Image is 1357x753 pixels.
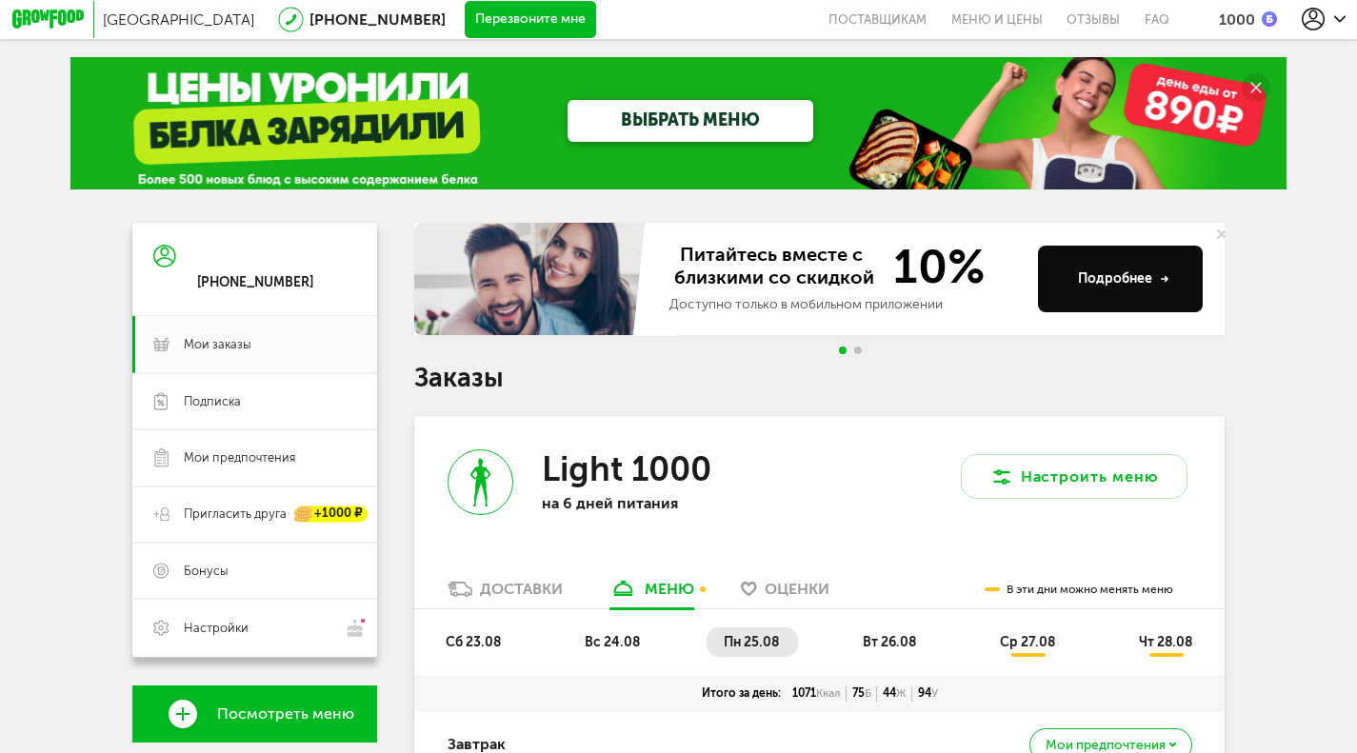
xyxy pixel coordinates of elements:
span: ср 27.08 [1000,634,1055,650]
h1: Заказы [414,366,1225,390]
span: Бонусы [184,563,229,580]
span: Ккал [816,686,841,700]
a: [PHONE_NUMBER] [309,10,446,29]
a: Мои заказы [132,316,377,372]
div: меню [645,580,694,598]
a: Бонусы [132,543,377,599]
span: Оценки [765,580,829,598]
span: Посмотреть меню [217,705,354,723]
a: Подписка [132,373,377,429]
span: Питайтесь вместе с близкими со скидкой [669,244,881,290]
span: чт 28.08 [1139,634,1192,650]
a: Пригласить друга +1000 ₽ [132,486,377,543]
div: Итого за день: [696,686,787,702]
div: В эти дни можно менять меню [985,570,1173,609]
span: вс 24.08 [585,634,640,650]
span: Ж [896,686,907,700]
button: Подробнее [1038,246,1203,311]
span: У [931,686,938,700]
a: Оценки [732,579,840,609]
span: Go to slide 1 [839,347,847,354]
div: 44 [877,686,912,702]
a: меню [600,579,704,609]
h3: Light 1000 [542,449,711,489]
div: [PHONE_NUMBER] [197,274,313,291]
span: [GEOGRAPHIC_DATA] [103,10,254,29]
span: пн 25.08 [724,634,779,650]
a: Посмотреть меню [132,685,377,742]
span: 10% [880,244,986,290]
span: Б [865,686,871,700]
button: Настроить меню [961,454,1187,500]
span: сб 23.08 [446,634,501,650]
a: Настройки [132,599,377,657]
button: Перезвоните мне [465,1,597,39]
img: bonus_b.cdccf46.png [1262,11,1277,27]
p: на 6 дней питания [542,494,787,512]
div: Доставки [480,580,563,598]
span: Настройки [184,620,249,637]
span: Мои предпочтения [1046,739,1166,752]
a: Мои предпочтения [132,429,377,485]
span: вт 26.08 [863,634,916,650]
span: Пригласить друга [184,505,287,523]
div: 1071 [787,686,847,702]
div: Доступно только в мобильном приложении [669,295,1023,314]
span: Go to slide 2 [854,347,862,354]
span: Мои предпочтения [184,449,295,466]
a: ВЫБРАТЬ МЕНЮ [568,100,812,143]
img: family-banner.579af9d.jpg [414,223,649,336]
div: 1000 [1219,10,1255,29]
div: Подробнее [1078,269,1169,288]
div: 75 [847,686,877,702]
span: Подписка [184,393,241,410]
span: Мои заказы [184,336,251,353]
div: +1000 ₽ [295,506,368,523]
div: 94 [912,686,944,702]
a: Доставки [438,579,571,609]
